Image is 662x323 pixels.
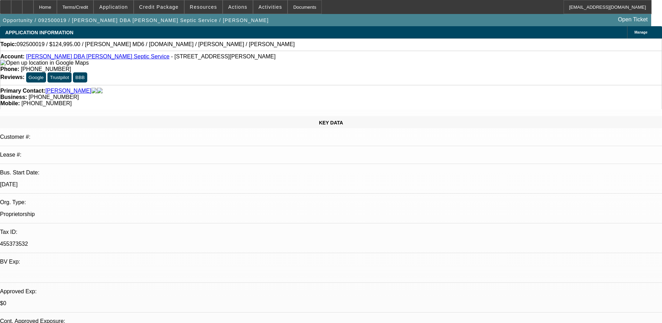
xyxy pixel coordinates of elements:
[94,0,133,14] button: Application
[0,60,89,66] img: Open up location in Google Maps
[91,88,97,94] img: facebook-icon.png
[171,53,276,59] span: - [STREET_ADDRESS][PERSON_NAME]
[0,60,89,66] a: View Google Maps
[134,0,184,14] button: Credit Package
[0,41,17,48] strong: Topic:
[319,120,343,125] span: KEY DATA
[223,0,253,14] button: Actions
[26,53,170,59] a: [PERSON_NAME] DBA [PERSON_NAME] Septic Service
[0,100,20,106] strong: Mobile:
[17,41,295,48] span: 092500019 / $124,995.00 / [PERSON_NAME] MD6 / [DOMAIN_NAME] / [PERSON_NAME] / [PERSON_NAME]
[97,88,103,94] img: linkedin-icon.png
[73,72,87,82] button: BBB
[5,30,73,35] span: APPLICATION INFORMATION
[0,66,19,72] strong: Phone:
[0,53,24,59] strong: Account:
[26,72,46,82] button: Google
[0,94,27,100] strong: Business:
[21,66,71,72] span: [PHONE_NUMBER]
[3,17,269,23] span: Opportunity / 092500019 / [PERSON_NAME] DBA [PERSON_NAME] Septic Service / [PERSON_NAME]
[185,0,222,14] button: Resources
[0,74,24,80] strong: Reviews:
[253,0,288,14] button: Activities
[29,94,79,100] span: [PHONE_NUMBER]
[259,4,282,10] span: Activities
[99,4,128,10] span: Application
[228,4,247,10] span: Actions
[45,88,91,94] a: [PERSON_NAME]
[0,88,45,94] strong: Primary Contact:
[21,100,72,106] span: [PHONE_NUMBER]
[634,30,647,34] span: Manage
[190,4,217,10] span: Resources
[47,72,71,82] button: Trustpilot
[139,4,179,10] span: Credit Package
[615,14,650,26] a: Open Ticket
